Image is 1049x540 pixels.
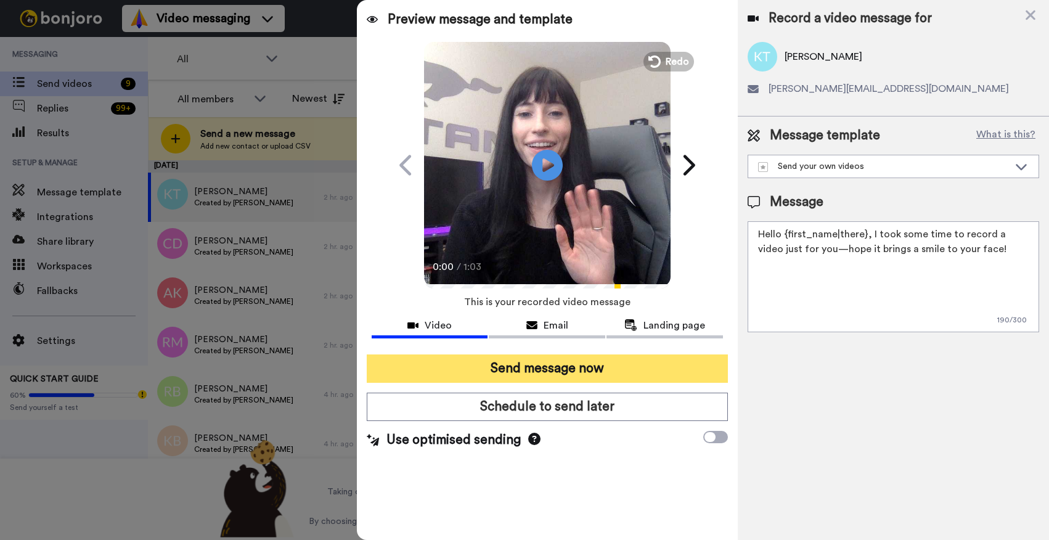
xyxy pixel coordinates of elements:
span: 0:00 [433,260,454,274]
span: Landing page [643,318,705,333]
textarea: Hello {first_name|there}, I took some time to record a video just for you—hope it brings a smile ... [748,221,1039,332]
img: demo-template.svg [758,162,768,172]
span: Email [544,318,568,333]
span: / [457,260,461,274]
button: What is this? [973,126,1039,145]
div: Send your own videos [758,160,1009,173]
span: Message [770,193,823,211]
span: 1:03 [463,260,485,274]
span: Use optimised sending [386,431,521,449]
button: Send message now [367,354,728,383]
span: [PERSON_NAME][EMAIL_ADDRESS][DOMAIN_NAME] [769,81,1009,96]
button: Schedule to send later [367,393,728,421]
span: Video [425,318,452,333]
span: This is your recorded video message [464,288,631,316]
span: Message template [770,126,880,145]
